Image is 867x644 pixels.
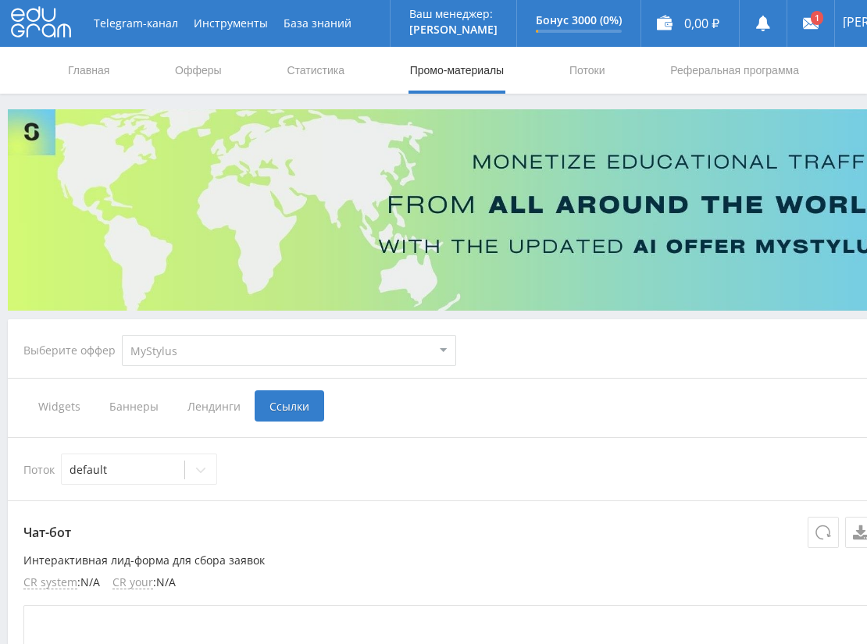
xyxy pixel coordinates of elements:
[669,47,801,94] a: Реферальная программа
[568,47,607,94] a: Потоки
[95,390,173,422] span: Баннеры
[285,47,346,94] a: Статистика
[23,344,122,357] div: Выберите оффер
[409,23,498,36] p: [PERSON_NAME]
[536,14,622,27] p: Бонус 3000 (0%)
[409,47,505,94] a: Промо-материалы
[112,576,153,589] span: CR your
[112,576,176,589] li: : N/A
[808,517,839,548] button: Обновить
[173,47,223,94] a: Офферы
[409,8,498,20] p: Ваш менеджер:
[23,390,95,422] span: Widgets
[255,390,324,422] span: Ссылки
[23,576,100,589] li: : N/A
[66,47,111,94] a: Главная
[23,576,77,589] span: CR system
[173,390,255,422] span: Лендинги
